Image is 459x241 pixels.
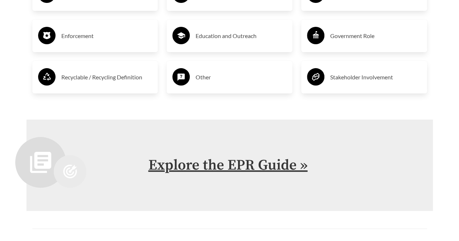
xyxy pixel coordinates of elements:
[61,30,152,42] h3: Enforcement
[61,71,152,83] h3: Recyclable / Recycling Definition
[330,30,421,42] h3: Government Role
[196,30,287,42] h3: Education and Outreach
[330,71,421,83] h3: Stakeholder Involvement
[148,156,308,174] a: Explore the EPR Guide »
[196,71,287,83] h3: Other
